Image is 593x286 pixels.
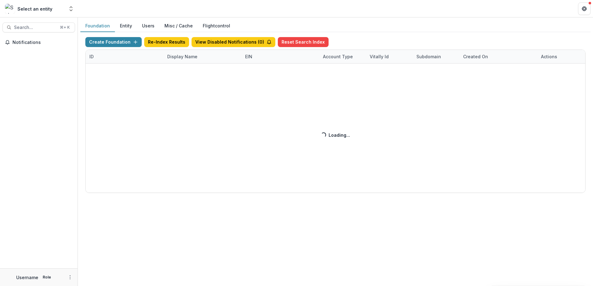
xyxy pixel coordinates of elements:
[137,20,159,32] button: Users
[159,20,198,32] button: Misc / Cache
[115,20,137,32] button: Entity
[2,37,75,47] button: Notifications
[80,20,115,32] button: Foundation
[14,25,56,30] span: Search...
[17,6,52,12] div: Select an entity
[41,274,53,280] p: Role
[16,274,38,281] p: Username
[578,2,591,15] button: Get Help
[12,40,73,45] span: Notifications
[2,22,75,32] button: Search...
[59,24,71,31] div: ⌘ + K
[66,274,74,281] button: More
[67,2,75,15] button: Open entity switcher
[5,4,15,14] img: Select an entity
[203,22,230,29] a: Flightcontrol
